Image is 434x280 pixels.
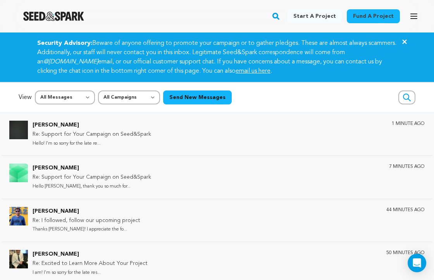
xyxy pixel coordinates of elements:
a: Seed&Spark Homepage [23,12,84,21]
p: Hello [PERSON_NAME], thank you so much for... [33,182,151,191]
a: email us here [236,68,270,74]
div: Open Intercom Messenger [408,254,426,272]
p: Re: Excited to Learn More About Your Project [33,259,148,268]
strong: Security Advisory: [37,40,92,46]
p: [PERSON_NAME] [33,121,151,130]
p: 7 minutes ago [389,164,425,170]
p: I am! I'm so sorry for the late res... [33,268,148,277]
a: Start a project [287,9,342,23]
em: @[DOMAIN_NAME] [43,59,98,65]
p: View [19,93,32,102]
p: [PERSON_NAME] [33,207,140,216]
a: Fund a project [347,9,400,23]
button: Send New Messages [163,90,232,104]
p: Re: Support for Your Campaign on Seed&Spark [33,173,151,182]
div: Beware of anyone offering to promote your campaign or to gather pledges. These are almost always ... [28,39,406,76]
p: Thanks [PERSON_NAME]! I appreciate the fo... [33,225,140,234]
p: 44 minutes ago [386,207,425,213]
p: Re: Support for Your Campaign on Seed&Spark [33,130,151,139]
img: Seed&Spark Logo Dark Mode [23,12,84,21]
img: Robert Hayes Photo [9,250,28,268]
p: [PERSON_NAME] [33,164,151,173]
img: Emily Tran Photo [9,164,28,182]
p: Re: I followed, follow our upcoming project [33,216,140,225]
p: 1 minute ago [392,121,425,127]
p: Hello! I'm so sorry for the late re... [33,139,151,148]
img: Brijesh Gurnani Photo [9,207,28,225]
p: [PERSON_NAME] [33,250,148,259]
img: Morales Jerry Photo [9,121,28,139]
p: 50 minutes ago [386,250,425,256]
